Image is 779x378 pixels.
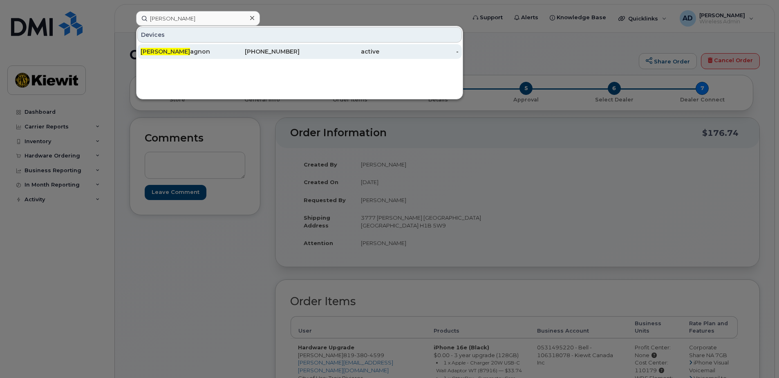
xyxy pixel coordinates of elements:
[137,27,462,43] div: Devices
[300,47,379,56] div: active
[743,342,773,372] iframe: Messenger Launcher
[220,47,300,56] div: [PHONE_NUMBER]
[141,47,220,56] div: agnon
[379,47,459,56] div: -
[137,44,462,59] a: [PERSON_NAME]agnon[PHONE_NUMBER]active-
[141,48,190,55] span: [PERSON_NAME]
